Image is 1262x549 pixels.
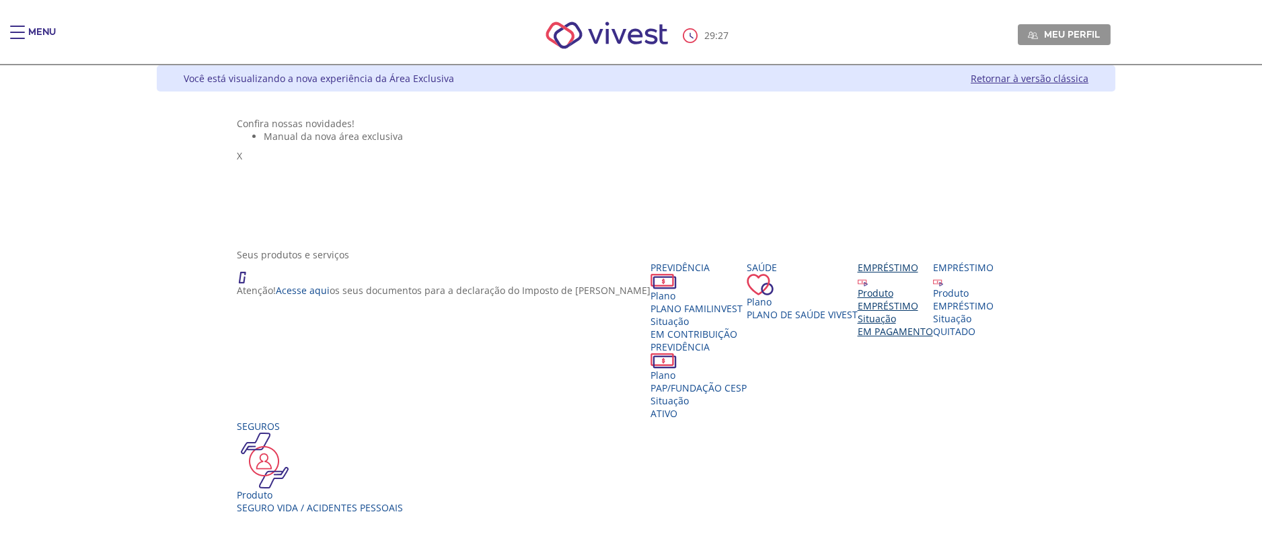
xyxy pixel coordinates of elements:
span: 29 [704,29,715,42]
div: Situação [858,312,933,325]
a: Acesse aqui [276,284,330,297]
div: Menu [28,26,56,52]
a: Empréstimo Produto EMPRÉSTIMO Situação EM PAGAMENTO [858,261,933,338]
span: EM PAGAMENTO [858,325,933,338]
span: Meu perfil [1044,28,1100,40]
img: ico_seguros.png [237,433,293,488]
span: 27 [718,29,729,42]
img: ico_emprestimo.svg [933,277,943,287]
img: ico_dinheiro.png [651,353,677,369]
img: Vivest [531,7,683,64]
div: Produto [237,488,403,501]
div: Empréstimo [933,261,994,274]
a: Empréstimo Produto EMPRÉSTIMO Situação QUITADO [933,261,994,338]
div: Saúde [747,261,858,274]
div: EMPRÉSTIMO [858,299,933,312]
div: Seguro Vida / Acidentes Pessoais [237,501,403,514]
a: Previdência PlanoPLANO FAMILINVEST SituaçãoEM CONTRIBUIÇÃO [651,261,747,340]
span: Plano de Saúde VIVEST [747,308,858,321]
div: Você está visualizando a nova experiência da Área Exclusiva [184,72,454,85]
div: Plano [651,369,747,381]
div: Previdência [651,340,747,353]
div: Plano [747,295,858,308]
span: PAP/FUNDAÇÃO CESP [651,381,747,394]
div: Produto [933,287,994,299]
span: Ativo [651,407,677,420]
div: Situação [651,315,747,328]
div: : [683,28,731,43]
div: Seus produtos e serviços [237,248,1036,261]
p: Atenção! os seus documentos para a declaração do Imposto de [PERSON_NAME] [237,284,651,297]
img: ico_coracao.png [747,274,774,295]
span: X [237,149,242,162]
div: Plano [651,289,747,302]
div: Situação [651,394,747,407]
span: Manual da nova área exclusiva [264,130,403,143]
img: ico_dinheiro.png [651,274,677,289]
img: ico_emprestimo.svg [858,277,868,287]
span: PLANO FAMILINVEST [651,302,743,315]
div: Seguros [237,420,403,433]
a: Previdência PlanoPAP/FUNDAÇÃO CESP SituaçãoAtivo [651,340,747,420]
div: Situação [933,312,994,325]
span: EM CONTRIBUIÇÃO [651,328,737,340]
div: Empréstimo [858,261,933,274]
section: <span lang="pt-BR" dir="ltr">Visualizador do Conteúdo da Web</span> 1 [237,117,1036,235]
a: Meu perfil [1018,24,1111,44]
div: Previdência [651,261,747,274]
img: Meu perfil [1028,30,1038,40]
a: Saúde PlanoPlano de Saúde VIVEST [747,261,858,321]
span: QUITADO [933,325,975,338]
a: Retornar à versão clássica [971,72,1088,85]
div: Confira nossas novidades! [237,117,1036,130]
div: Produto [858,287,933,299]
a: Seguros Produto Seguro Vida / Acidentes Pessoais [237,420,403,514]
img: ico_atencao.png [237,261,260,284]
div: EMPRÉSTIMO [933,299,994,312]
